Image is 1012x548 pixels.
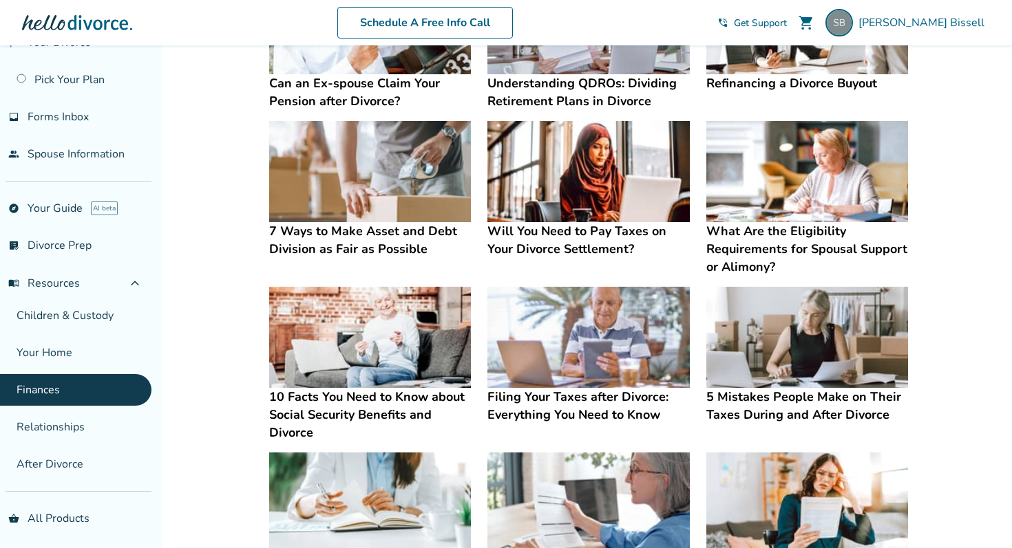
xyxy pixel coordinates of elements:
[706,287,908,424] a: 5 Mistakes People Make on Their Taxes During and After Divorce5 Mistakes People Make on Their Tax...
[858,15,990,30] span: [PERSON_NAME] Bissell
[8,240,19,251] span: list_alt_check
[91,201,118,215] span: AI beta
[706,287,908,388] img: 5 Mistakes People Make on Their Taxes During and After Divorce
[8,276,80,291] span: Resources
[706,222,908,276] h4: What Are the Eligibility Requirements for Spousal Support or Alimony?
[825,9,853,36] img: sbissell@gmail.com
[8,513,19,524] span: shopping_basket
[8,111,19,122] span: inbox
[706,74,908,92] h4: Refinancing a Divorce Buyout
[487,222,689,258] h4: Will You Need to Pay Taxes on Your Divorce Settlement?
[8,37,19,48] span: flag_2
[717,17,787,30] a: phone_in_talkGet Support
[706,388,908,424] h4: 5 Mistakes People Make on Their Taxes During and After Divorce
[8,278,19,289] span: menu_book
[487,388,689,424] h4: Filing Your Taxes after Divorce: Everything You Need to Know
[487,287,689,388] img: Filing Your Taxes after Divorce: Everything You Need to Know
[487,287,689,424] a: Filing Your Taxes after Divorce: Everything You Need to KnowFiling Your Taxes after Divorce: Ever...
[8,149,19,160] span: people
[28,109,89,124] span: Forms Inbox
[487,74,689,110] h4: Understanding QDROs: Dividing Retirement Plans in Divorce
[127,275,143,292] span: expand_less
[337,7,513,39] a: Schedule A Free Info Call
[269,388,471,441] h4: 10 Facts You Need to Know about Social Security Benefits and Divorce
[487,121,689,258] a: Will You Need to Pay Taxes on Your Divorce Settlement?Will You Need to Pay Taxes on Your Divorce ...
[269,287,471,441] a: 10 Facts You Need to Know about Social Security Benefits and Divorce10 Facts You Need to Know abo...
[8,203,19,214] span: explore
[734,17,787,30] span: Get Support
[487,121,689,222] img: Will You Need to Pay Taxes on Your Divorce Settlement?
[269,121,471,222] img: 7 Ways to Make Asset and Debt Division as Fair as Possible
[943,482,1012,548] iframe: Chat Widget
[269,121,471,258] a: 7 Ways to Make Asset and Debt Division as Fair as Possible7 Ways to Make Asset and Debt Division ...
[269,74,471,110] h4: Can an Ex-spouse Claim Your Pension after Divorce?
[706,121,908,276] a: What Are the Eligibility Requirements for Spousal Support or Alimony?What Are the Eligibility Req...
[706,121,908,222] img: What Are the Eligibility Requirements for Spousal Support or Alimony?
[798,14,814,31] span: shopping_cart
[269,287,471,388] img: 10 Facts You Need to Know about Social Security Benefits and Divorce
[269,222,471,258] h4: 7 Ways to Make Asset and Debt Division as Fair as Possible
[717,17,728,28] span: phone_in_talk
